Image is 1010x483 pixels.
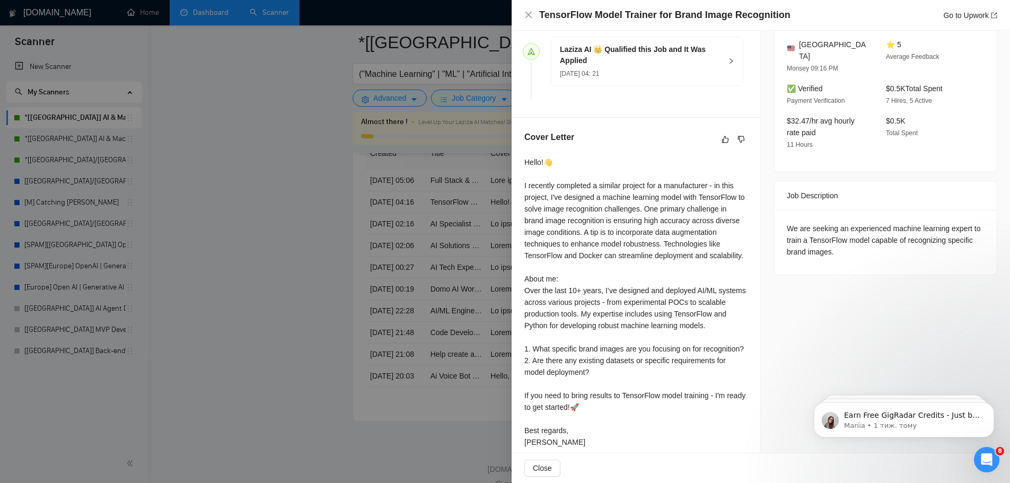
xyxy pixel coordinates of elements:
[886,40,901,49] span: ⭐ 5
[533,462,552,474] span: Close
[787,45,795,52] img: 🇺🇸
[886,53,939,60] span: Average Feedback
[799,39,869,62] span: [GEOGRAPHIC_DATA]
[996,447,1004,455] span: 8
[539,8,791,22] h4: TensorFlow Model Trainer for Brand Image Recognition
[737,135,745,144] span: dislike
[728,58,734,64] span: right
[524,11,533,19] span: close
[524,460,560,477] button: Close
[787,141,813,148] span: 11 Hours
[560,44,722,66] h5: Laziza AI 👑 Qualified this Job and It Was Applied
[886,117,906,125] span: $0.5K
[560,70,599,77] span: [DATE] 04: 21
[787,97,845,104] span: Payment Verification
[787,84,823,93] span: ✅ Verified
[974,447,999,472] iframe: Intercom live chat
[787,65,838,72] span: Monsey 09:16 PM
[528,48,535,55] span: send
[719,133,732,146] button: like
[886,84,943,93] span: $0.5K Total Spent
[735,133,748,146] button: dislike
[991,12,997,19] span: export
[524,11,533,20] button: Close
[787,223,984,258] div: We are seeking an experienced machine learning expert to train a TensorFlow model capable of reco...
[722,135,729,144] span: like
[787,117,855,137] span: $32.47/hr avg hourly rate paid
[524,156,748,448] div: Hello!👋 I recently completed a similar project for a manufacturer - in this project, I've designe...
[886,129,918,137] span: Total Spent
[798,380,1010,454] iframe: Intercom notifications повідомлення
[943,11,997,20] a: Go to Upworkexport
[524,131,574,144] h5: Cover Letter
[787,181,984,210] div: Job Description
[886,97,932,104] span: 7 Hires, 5 Active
